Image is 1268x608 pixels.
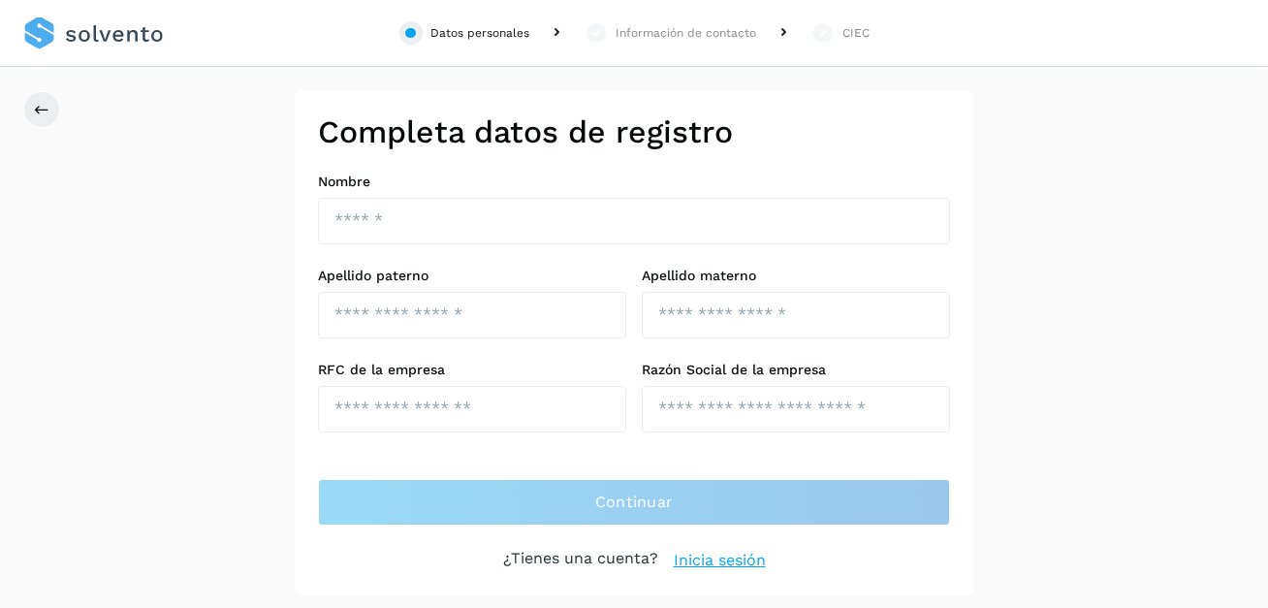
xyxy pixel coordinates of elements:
p: ¿Tienes una cuenta? [503,549,658,572]
div: Datos personales [430,24,529,42]
a: Inicia sesión [674,549,766,572]
button: Continuar [318,479,950,526]
span: Continuar [595,492,674,513]
label: Apellido materno [642,268,950,284]
label: Nombre [318,174,950,190]
label: RFC de la empresa [318,362,626,378]
label: Apellido paterno [318,268,626,284]
div: CIEC [842,24,870,42]
h2: Completa datos de registro [318,113,950,150]
div: Información de contacto [616,24,756,42]
label: Razón Social de la empresa [642,362,950,378]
